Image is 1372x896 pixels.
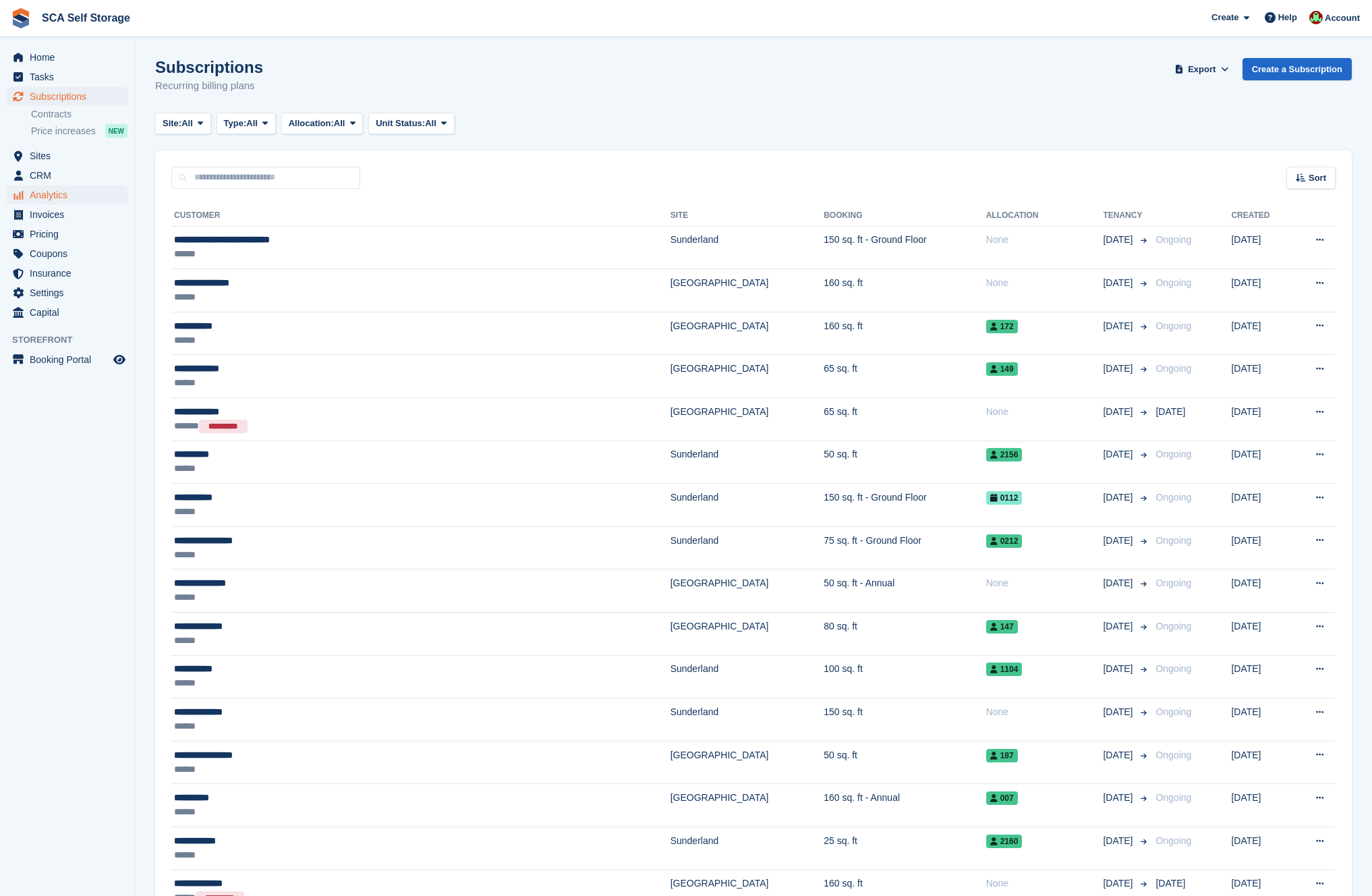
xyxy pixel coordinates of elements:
div: None [986,705,1104,719]
span: [DATE] [1103,705,1135,719]
div: None [986,233,1104,247]
span: Ongoing [1155,234,1191,245]
span: [DATE] [1103,576,1135,590]
td: Sunderland [670,655,824,698]
a: SCA Self Storage [36,7,136,29]
span: All [246,117,258,130]
span: [DATE] [1103,748,1135,762]
span: Ongoing [1155,363,1191,374]
span: [DATE] [1103,619,1135,634]
a: Contracts [31,108,127,121]
a: menu [7,186,127,204]
span: [DATE] [1103,405,1135,419]
span: Invoices [30,205,111,224]
a: Create a Subscription [1242,58,1352,80]
a: menu [7,48,127,67]
td: [GEOGRAPHIC_DATA] [670,569,824,613]
span: Settings [30,283,111,302]
th: Site [670,205,824,227]
span: [DATE] [1155,406,1185,417]
td: [DATE] [1231,784,1291,827]
span: Ongoing [1155,449,1191,459]
th: Customer [171,205,670,227]
a: Preview store [111,352,127,368]
span: Ongoing [1155,578,1191,588]
span: 0212 [986,534,1023,548]
span: Home [30,48,111,67]
button: Site: All [155,113,211,135]
td: [GEOGRAPHIC_DATA] [670,613,824,656]
span: Insurance [30,264,111,283]
span: Capital [30,303,111,322]
button: Unit Status: All [368,113,454,135]
span: 007 [986,791,1018,805]
span: Analytics [30,186,111,204]
td: Sunderland [670,526,824,569]
a: menu [7,146,127,165]
span: Ongoing [1155,706,1191,717]
td: 65 sq. ft [824,398,986,441]
span: Booking Portal [30,350,111,369]
span: Price increases [31,125,96,138]
td: 160 sq. ft - Annual [824,784,986,827]
td: [GEOGRAPHIC_DATA] [670,784,824,827]
span: [DATE] [1103,276,1135,290]
span: 149 [986,362,1018,376]
span: Sites [30,146,111,165]
span: Ongoing [1155,663,1191,674]
span: [DATE] [1103,319,1135,333]
th: Created [1231,205,1291,227]
td: 65 sq. ft [824,355,986,398]
span: Tasks [30,67,111,86]
div: None [986,405,1104,419]
td: [DATE] [1231,312,1291,355]
td: [DATE] [1231,827,1291,870]
a: Price increases NEW [31,123,127,138]
td: [DATE] [1231,655,1291,698]
td: 160 sq. ft [824,269,986,312]
span: Export [1188,63,1216,76]
td: Sunderland [670,226,824,269]
span: Ongoing [1155,621,1191,632]
span: Ongoing [1155,835,1191,846]
a: menu [7,303,127,322]
div: None [986,576,1104,590]
a: menu [7,244,127,263]
span: [DATE] [1103,534,1135,548]
td: [DATE] [1231,526,1291,569]
span: [DATE] [1103,447,1135,461]
img: Dale Chapman [1309,11,1323,24]
span: Unit Status: [376,117,425,130]
td: 50 sq. ft [824,741,986,784]
td: 160 sq. ft [824,312,986,355]
td: [DATE] [1231,484,1291,527]
td: [DATE] [1231,569,1291,613]
td: [DATE] [1231,398,1291,441]
span: [DATE] [1155,878,1185,889]
span: Create [1211,11,1238,24]
span: All [334,117,345,130]
th: Allocation [986,205,1104,227]
span: [DATE] [1103,662,1135,676]
span: Help [1278,11,1297,24]
td: 25 sq. ft [824,827,986,870]
span: CRM [30,166,111,185]
td: 100 sq. ft [824,655,986,698]
span: 187 [986,749,1018,762]
a: menu [7,225,127,244]
span: Ongoing [1155,750,1191,760]
span: 147 [986,620,1018,634]
span: 2160 [986,835,1023,848]
span: [DATE] [1103,491,1135,505]
span: Ongoing [1155,320,1191,331]
span: Pricing [30,225,111,244]
td: [DATE] [1231,613,1291,656]
td: 50 sq. ft [824,441,986,484]
span: Subscriptions [30,87,111,106]
span: Ongoing [1155,277,1191,288]
a: menu [7,350,127,369]
td: [DATE] [1231,741,1291,784]
td: [DATE] [1231,441,1291,484]
td: 150 sq. ft - Ground Floor [824,226,986,269]
a: menu [7,87,127,106]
